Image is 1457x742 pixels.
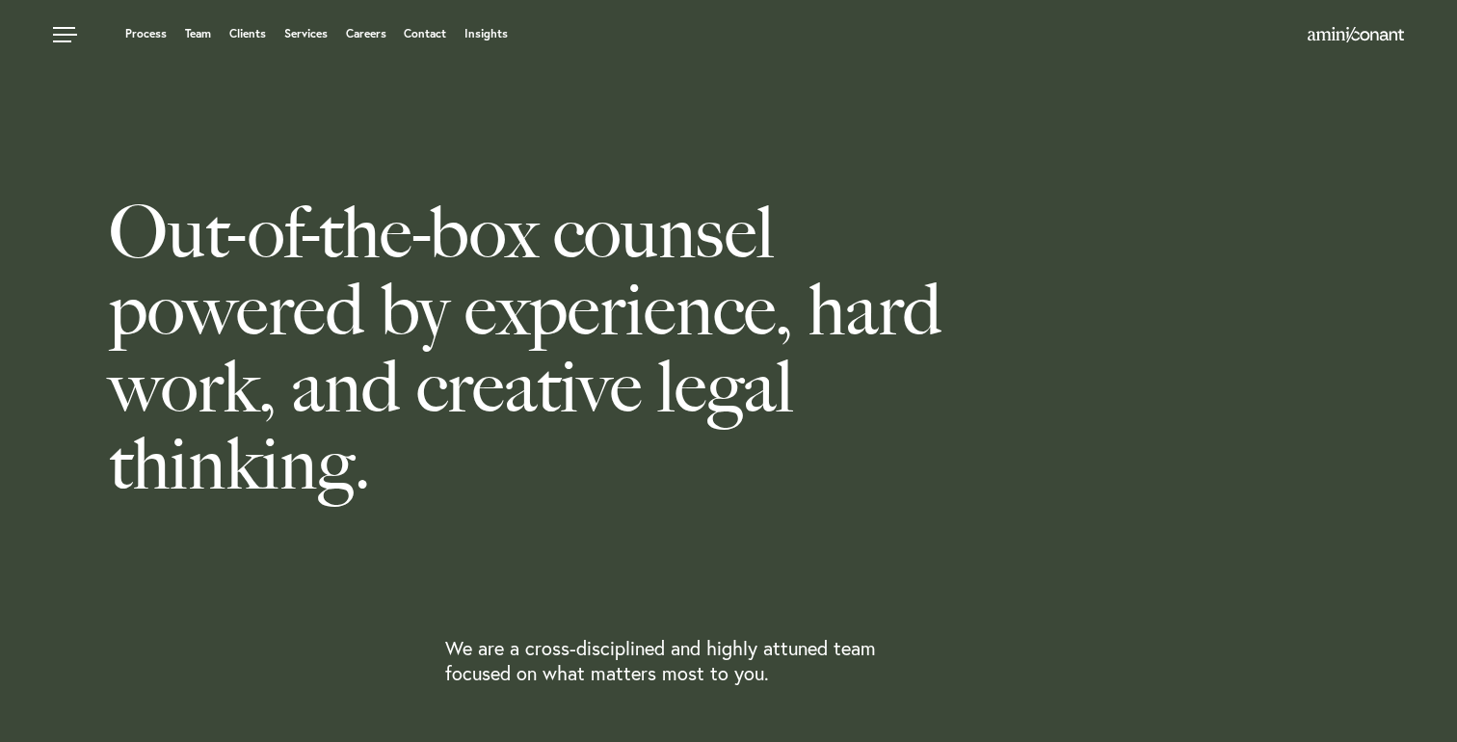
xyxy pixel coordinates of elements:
[185,28,211,40] a: Team
[284,28,328,40] a: Services
[404,28,446,40] a: Contact
[1308,27,1404,42] img: Amini & Conant
[1308,28,1404,43] a: Home
[346,28,386,40] a: Careers
[464,28,508,40] a: Insights
[229,28,266,40] a: Clients
[445,636,935,686] p: We are a cross-disciplined and highly attuned team focused on what matters most to you.
[125,28,167,40] a: Process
